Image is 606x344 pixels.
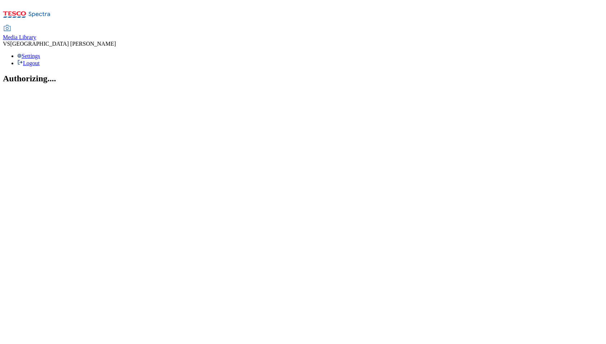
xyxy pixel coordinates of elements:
[17,53,40,59] a: Settings
[3,74,603,83] h2: Authorizing....
[3,41,10,47] span: VS
[10,41,116,47] span: [GEOGRAPHIC_DATA] [PERSON_NAME]
[3,26,36,41] a: Media Library
[17,60,40,66] a: Logout
[3,34,36,40] span: Media Library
